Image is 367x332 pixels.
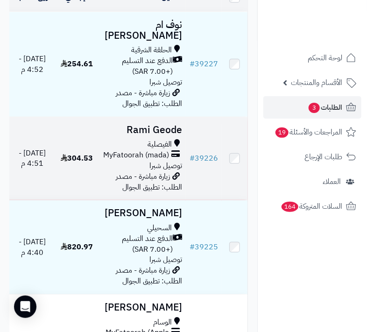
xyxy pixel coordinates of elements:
[308,101,342,114] span: الطلبات
[14,296,36,318] div: Open Intercom Messenger
[263,121,361,143] a: المراجعات والأسئلة19
[275,126,342,139] span: المراجعات والأسئلة
[147,223,172,233] span: السحيلي
[149,77,182,88] span: توصيل شبرا
[263,96,361,119] a: الطلبات3
[61,153,93,164] span: 304.53
[101,125,182,135] h3: Rami Geode
[101,208,182,219] h3: [PERSON_NAME]
[304,150,342,163] span: طلبات الإرجاع
[190,153,218,164] a: #39226
[19,53,46,75] span: [DATE] - 4:52 م
[131,45,172,56] span: الحلقة الشرقية
[149,254,182,265] span: توصيل شبرا
[116,171,182,193] span: زيارة مباشرة - مصدر الطلب: تطبيق الجوال
[103,150,169,161] span: MyFatoorah (mada)
[291,76,342,89] span: الأقسام والمنتجات
[323,175,341,188] span: العملاء
[263,170,361,193] a: العملاء
[101,20,182,41] h3: نوف ام [PERSON_NAME]
[61,58,93,70] span: 254.61
[19,148,46,170] span: [DATE] - 4:51 م
[190,241,218,253] a: #39225
[263,47,361,69] a: لوحة التحكم
[308,51,342,64] span: لوحة التحكم
[309,103,320,113] span: 3
[281,200,342,213] span: السلات المتروكة
[275,127,289,138] span: 19
[19,236,46,258] span: [DATE] - 4:40 م
[303,25,358,45] img: logo-2.png
[282,202,298,212] span: 164
[190,241,195,253] span: #
[116,265,182,287] span: زيارة مباشرة - مصدر الطلب: تطبيق الجوال
[263,146,361,168] a: طلبات الإرجاع
[101,233,173,255] span: الدفع عند التسليم (+7.00 SAR)
[101,56,173,77] span: الدفع عند التسليم (+7.00 SAR)
[61,241,93,253] span: 820.97
[148,139,172,150] span: الفيصلية
[190,58,195,70] span: #
[190,58,218,70] a: #39227
[116,87,182,109] span: زيارة مباشرة - مصدر الطلب: تطبيق الجوال
[190,153,195,164] span: #
[153,317,172,328] span: الوسام
[101,302,182,313] h3: [PERSON_NAME]
[149,160,182,171] span: توصيل شبرا
[263,195,361,218] a: السلات المتروكة164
